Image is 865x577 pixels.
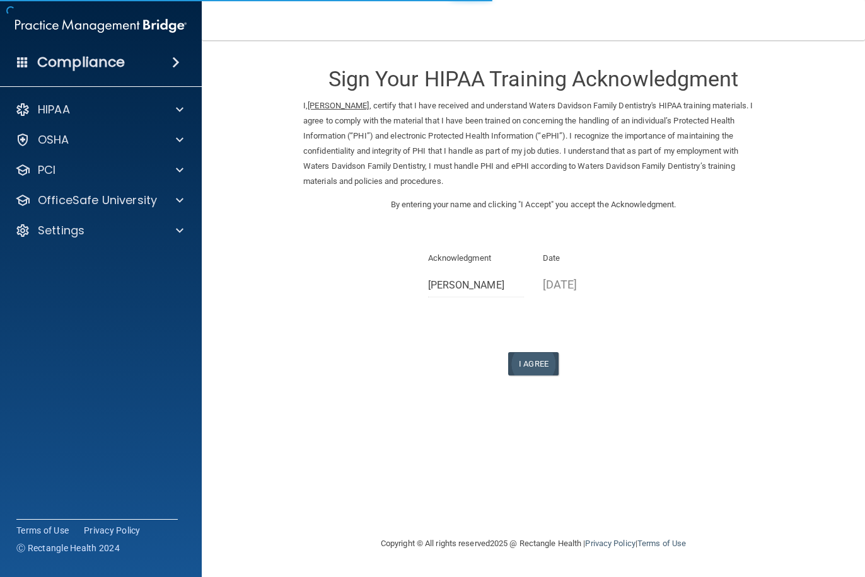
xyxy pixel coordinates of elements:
p: OSHA [38,132,69,147]
a: Privacy Policy [84,524,141,537]
p: Settings [38,223,84,238]
p: HIPAA [38,102,70,117]
p: Acknowledgment [428,251,525,266]
p: Date [543,251,639,266]
p: [DATE] [543,274,639,295]
h3: Sign Your HIPAA Training Acknowledgment [303,67,763,91]
iframe: Drift Widget Chat Controller [647,488,850,538]
ins: [PERSON_NAME] [308,101,369,110]
input: Full Name [428,274,525,297]
a: Terms of Use [16,524,69,537]
button: I Agree [508,352,559,375]
span: Ⓒ Rectangle Health 2024 [16,542,120,554]
a: OSHA [15,132,183,147]
img: PMB logo [15,13,187,38]
p: OfficeSafe University [38,193,157,208]
h4: Compliance [37,54,125,71]
p: I, , certify that I have received and understand Waters Davidson Family Dentistry's HIPAA trainin... [303,98,763,189]
p: PCI [38,163,55,178]
a: OfficeSafe University [15,193,183,208]
a: Privacy Policy [585,539,635,548]
a: HIPAA [15,102,183,117]
div: Copyright © All rights reserved 2025 @ Rectangle Health | | [303,523,763,564]
a: Settings [15,223,183,238]
a: PCI [15,163,183,178]
p: By entering your name and clicking "I Accept" you accept the Acknowledgment. [303,197,763,212]
a: Terms of Use [637,539,686,548]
